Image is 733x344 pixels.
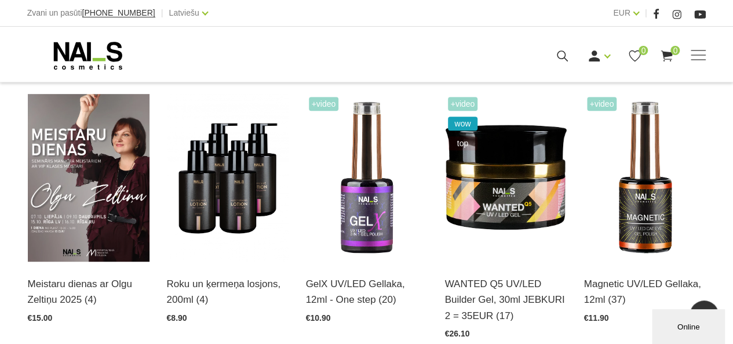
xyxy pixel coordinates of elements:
div: Zvani un pasūti [27,6,155,20]
span: | [645,6,647,20]
a: WANTED Q5 UV/LED Builder Gel, 30ml JEBKURI 2 = 35EUR (17) [445,276,567,324]
img: ✨ Meistaru dienas ar Olgu Zeltiņu 2025 ✨🍂 RUDENS / Seminārs manikīra meistariem 🍂📍 Liepāja – 7. o... [28,94,149,262]
span: €15.00 [28,313,53,323]
a: 0 [628,49,642,63]
span: €10.90 [306,313,331,323]
span: €26.10 [445,329,470,338]
span: | [161,6,163,20]
span: top [448,136,478,150]
iframe: chat widget [652,307,727,344]
img: Gels WANTED NAILS cosmetics tehniķu komanda ir radījusi gelu, kas ilgi jau ir katra meistara mekl... [445,94,567,262]
a: Latviešu [169,6,199,20]
a: GelX UV/LED Gellaka, 12ml - One step (20) [306,276,428,307]
a: Magnetic UV/LED Gellaka, 12ml (37) [584,276,706,307]
span: 0 [670,46,680,55]
img: Trīs vienā - bāze, tonis, tops (trausliem nagiem vēlams papildus lietot bāzi). Ilgnoturīga un int... [306,94,428,262]
a: 0 [659,49,674,63]
span: [PHONE_NUMBER] [82,8,155,17]
span: +Video [587,97,617,111]
img: Ilgnoturīga gellaka, kas sastāv no metāla mikrodaļiņām, kuras īpaša magnēta ietekmē var pārvērst ... [584,94,706,262]
span: +Video [448,97,478,111]
span: €8.90 [167,313,187,323]
a: EUR [613,6,630,20]
span: +Video [309,97,339,111]
a: Meistaru dienas ar Olgu Zeltiņu 2025 (4) [28,276,149,307]
a: Roku un ķermeņa losjons, 200ml (4) [167,276,289,307]
span: wow [448,117,478,131]
span: €11.90 [584,313,609,323]
span: 0 [639,46,648,55]
img: BAROJOŠS roku un ķermeņa LOSJONSBALI COCONUT barojošs roku un ķermeņa losjons paredzēts jebkura t... [167,94,289,262]
a: [PHONE_NUMBER] [82,9,155,17]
